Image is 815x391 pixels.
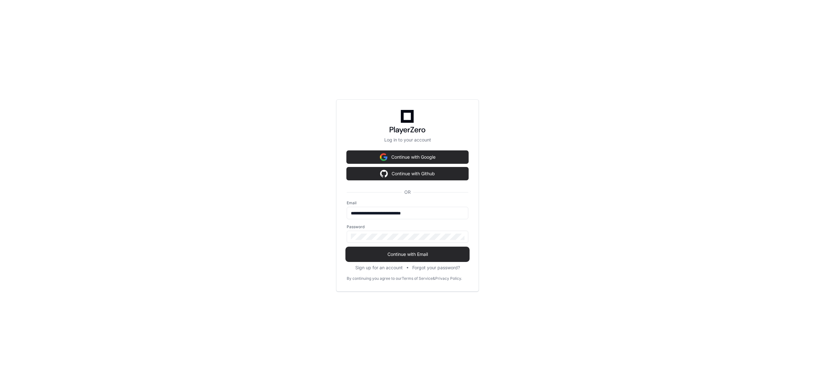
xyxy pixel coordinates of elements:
label: Password [347,224,468,229]
div: By continuing you agree to our [347,276,402,281]
img: Sign in with google [380,151,387,163]
button: Continue with Github [347,167,468,180]
button: Sign up for an account [355,264,403,271]
label: Email [347,200,468,206]
span: Continue with Email [347,251,468,257]
div: & [433,276,435,281]
button: Continue with Google [347,151,468,163]
img: Sign in with google [380,167,388,180]
p: Log in to your account [347,137,468,143]
span: OR [402,189,413,195]
button: Continue with Email [347,248,468,261]
button: Forgot your password? [412,264,460,271]
a: Privacy Policy. [435,276,462,281]
a: Terms of Service [402,276,433,281]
